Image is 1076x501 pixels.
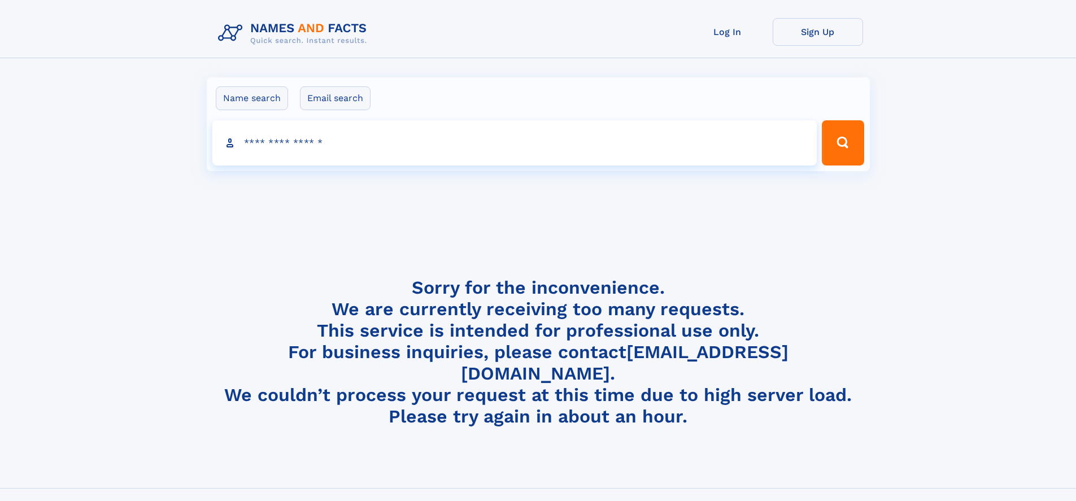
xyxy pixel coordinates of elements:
[216,86,288,110] label: Name search
[773,18,863,46] a: Sign Up
[300,86,371,110] label: Email search
[214,18,376,49] img: Logo Names and Facts
[682,18,773,46] a: Log In
[212,120,817,165] input: search input
[214,277,863,428] h4: Sorry for the inconvenience. We are currently receiving too many requests. This service is intend...
[822,120,864,165] button: Search Button
[461,341,789,384] a: [EMAIL_ADDRESS][DOMAIN_NAME]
